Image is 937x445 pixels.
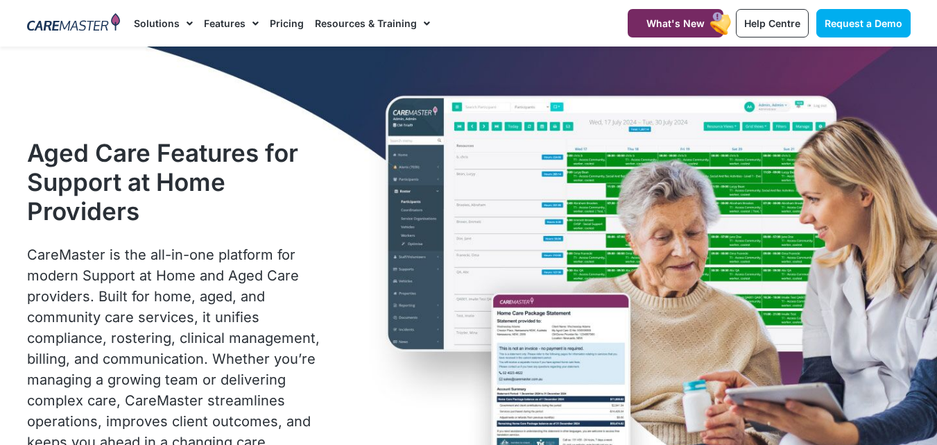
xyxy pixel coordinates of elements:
a: Request a Demo [816,9,911,37]
span: Request a Demo [825,17,902,29]
a: Help Centre [736,9,809,37]
span: Help Centre [744,17,800,29]
img: CareMaster Logo [27,13,121,34]
span: What's New [646,17,705,29]
h1: Aged Care Features for Support at Home Providers [27,138,327,226]
a: What's New [628,9,723,37]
